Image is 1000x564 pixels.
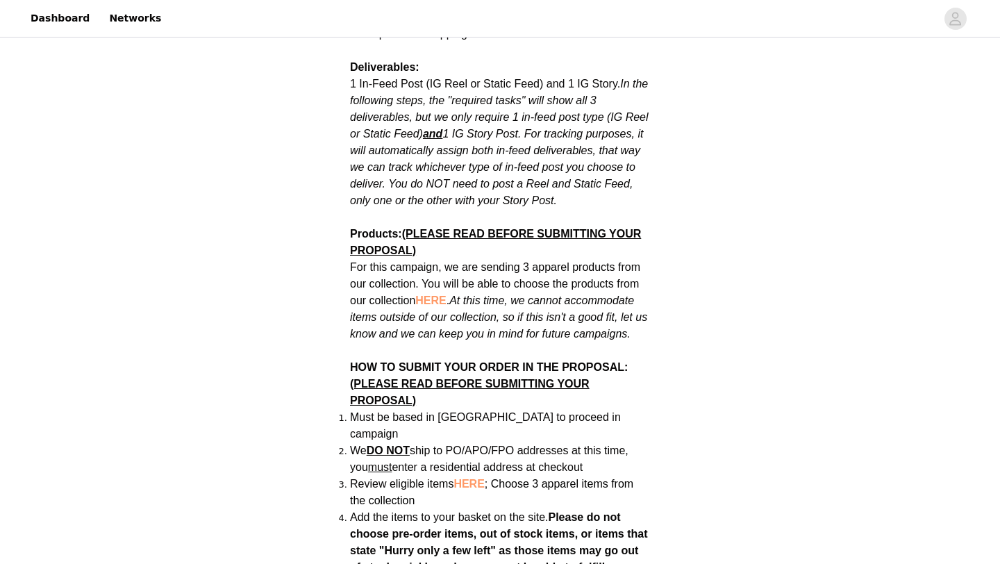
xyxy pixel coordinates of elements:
strong: Deliverables: [350,61,419,73]
span: Must be based in [GEOGRAPHIC_DATA] to proceed in campaign [350,411,621,440]
a: HERE [453,478,484,490]
div: avatar [949,8,962,30]
em: At this time, we cannot accommodate items outside of our collection, so if this isn't a good fit,... [350,295,647,340]
strong: and [423,128,442,140]
a: Networks [101,3,169,34]
span: ; Choose 3 apparel items from the collection [350,478,633,506]
a: Dashboard [22,3,98,34]
span: 1 In-Feed Post (IG Reel or Static Feed) and 1 IG Story. [350,78,649,206]
span: We ship to PO/APO/FPO addresses at this time, you enter a residential address at checkout [350,445,628,473]
em: In the following steps, the "required tasks" will show all 3 deliverables, but we only require 1 ... [350,78,649,206]
span: (PLEASE READ BEFORE SUBMITTING YOUR PROPOSAL) [350,378,590,406]
span: (PLEASE READ BEFORE SUBMITTING YOUR PROPOSAL) [350,228,641,256]
span: For this campaign, we are sending 3 apparel products from our collection. You will be able to cho... [350,261,647,340]
span: Add the items to your basket on the site. [350,511,549,523]
span: must [368,461,392,473]
span: Review eligible items [350,478,633,506]
a: HERE [415,295,446,306]
strong: DO NOT [367,445,410,456]
strong: HOW TO SUBMIT YOUR ORDER IN THE PROPOSAL: [350,361,628,406]
strong: Products: [350,228,641,256]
